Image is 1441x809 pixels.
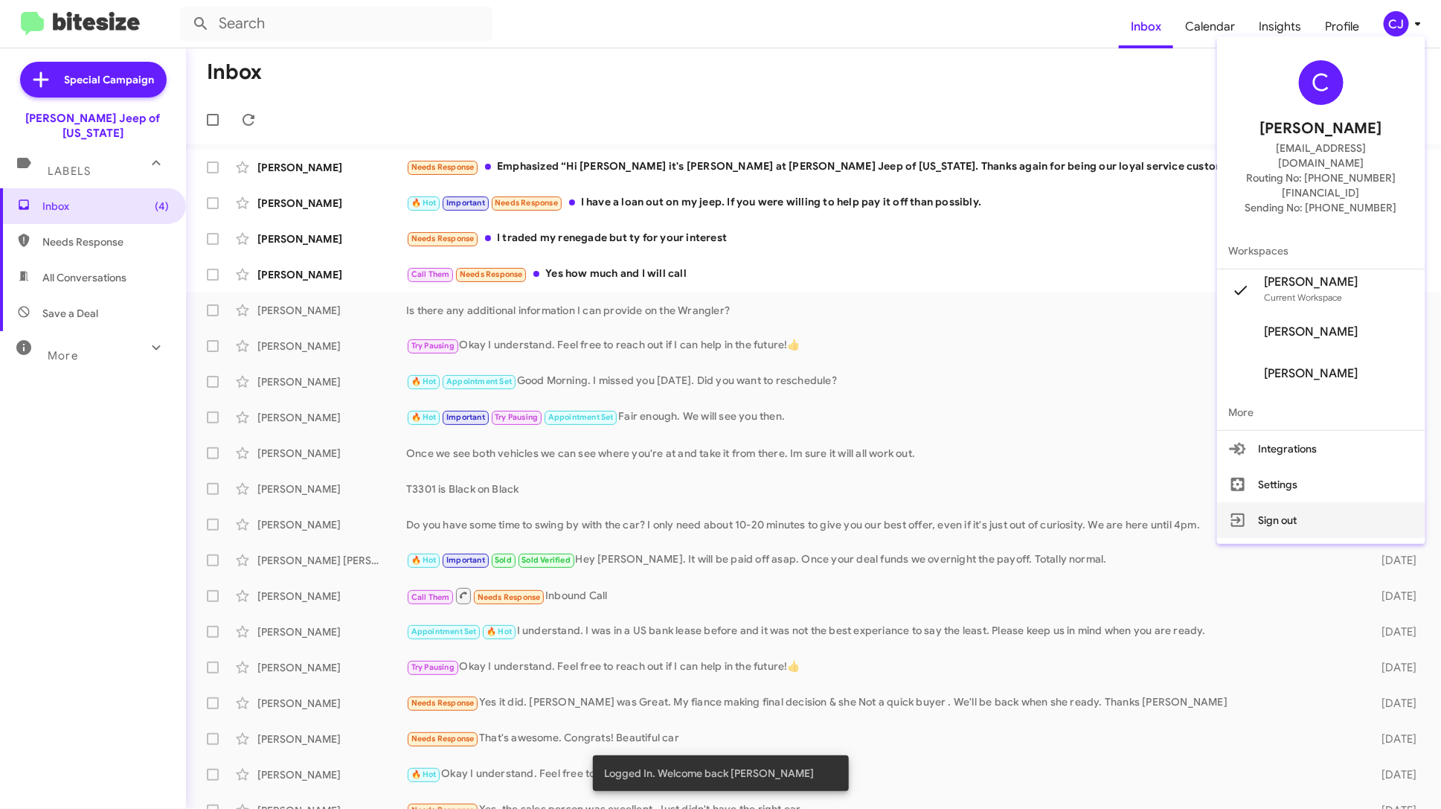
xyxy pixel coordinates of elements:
span: [EMAIL_ADDRESS][DOMAIN_NAME] [1235,141,1408,170]
button: Integrations [1217,431,1425,467]
div: C [1299,60,1344,105]
span: [PERSON_NAME] [1265,275,1358,290]
span: [PERSON_NAME] [1260,117,1382,141]
span: Sending No: [PHONE_NUMBER] [1245,200,1397,215]
span: [PERSON_NAME] [1265,324,1358,339]
span: Workspaces [1217,233,1425,269]
span: Current Workspace [1265,292,1343,303]
span: Routing No: [PHONE_NUMBER][FINANCIAL_ID] [1235,170,1408,200]
button: Settings [1217,467,1425,502]
button: Sign out [1217,502,1425,538]
span: More [1217,394,1425,430]
span: [PERSON_NAME] [1265,366,1358,381]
